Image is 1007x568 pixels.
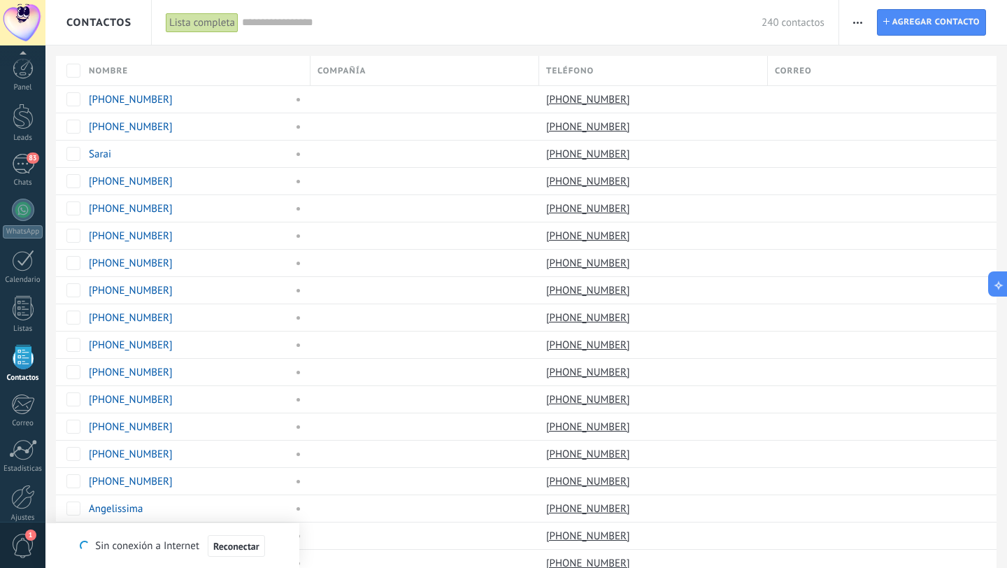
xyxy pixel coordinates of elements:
[3,83,43,92] div: Panel
[89,502,143,516] a: Angelissima
[317,64,366,78] span: Compañía
[89,284,173,297] a: [PHONE_NUMBER]
[546,64,594,78] span: Teléfono
[89,311,173,325] a: [PHONE_NUMBER]
[27,152,38,164] span: 83
[66,16,131,29] span: Contactos
[546,530,633,542] a: [PHONE_NUMBER]
[546,284,633,297] a: [PHONE_NUMBER]
[546,229,633,242] a: [PHONE_NUMBER]
[546,502,633,515] a: [PHONE_NUMBER]
[89,448,173,461] a: [PHONE_NUMBER]
[213,541,259,551] span: Reconectar
[546,93,633,106] a: [PHONE_NUMBER]
[89,366,173,379] a: [PHONE_NUMBER]
[892,10,980,35] span: Agregar contacto
[89,229,173,243] a: [PHONE_NUMBER]
[877,9,986,36] a: Agregar contacto
[208,535,265,558] button: Reconectar
[546,475,633,488] a: [PHONE_NUMBER]
[3,419,43,428] div: Correo
[546,393,633,406] a: [PHONE_NUMBER]
[89,475,173,488] a: [PHONE_NUMBER]
[89,175,173,188] a: [PHONE_NUMBER]
[89,339,173,352] a: [PHONE_NUMBER]
[25,530,36,541] span: 1
[166,13,238,33] div: Lista completa
[546,339,633,351] a: [PHONE_NUMBER]
[89,202,173,215] a: [PHONE_NUMBER]
[546,175,633,187] a: [PHONE_NUMBER]
[3,276,43,285] div: Calendario
[546,366,633,378] a: [PHONE_NUMBER]
[89,393,173,406] a: [PHONE_NUMBER]
[3,374,43,383] div: Contactos
[3,225,43,239] div: WhatsApp
[89,93,173,106] a: [PHONE_NUMBER]
[775,64,812,78] span: Correo
[89,257,173,270] a: [PHONE_NUMBER]
[848,9,868,36] button: Más
[762,16,824,29] span: 240 contactos
[3,178,43,187] div: Chats
[3,464,43,474] div: Estadísticas
[546,257,633,269] a: [PHONE_NUMBER]
[546,202,633,215] a: [PHONE_NUMBER]
[546,311,633,324] a: [PHONE_NUMBER]
[3,134,43,143] div: Leads
[3,325,43,334] div: Listas
[89,420,173,434] a: [PHONE_NUMBER]
[546,120,633,133] a: [PHONE_NUMBER]
[546,148,633,160] a: [PHONE_NUMBER]
[546,420,633,433] a: [PHONE_NUMBER]
[89,148,111,161] a: Sarai
[546,448,633,460] a: [PHONE_NUMBER]
[89,120,173,134] a: [PHONE_NUMBER]
[3,513,43,523] div: Ajustes
[89,64,128,78] span: Nombre
[80,534,264,558] div: Sin conexión a Internet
